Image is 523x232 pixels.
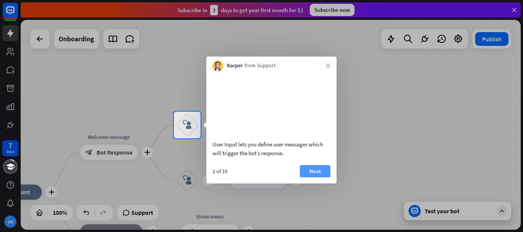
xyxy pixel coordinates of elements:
[183,120,192,130] i: block_user_input
[227,62,243,70] span: Kacper
[245,62,276,70] span: from Support
[212,140,330,157] div: User Input lets you define user messages which will trigger the bot’s response.
[212,168,227,175] div: 2 of 10
[6,3,29,26] button: Open LiveChat chat widget
[300,165,330,177] button: Next
[326,63,330,68] i: close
